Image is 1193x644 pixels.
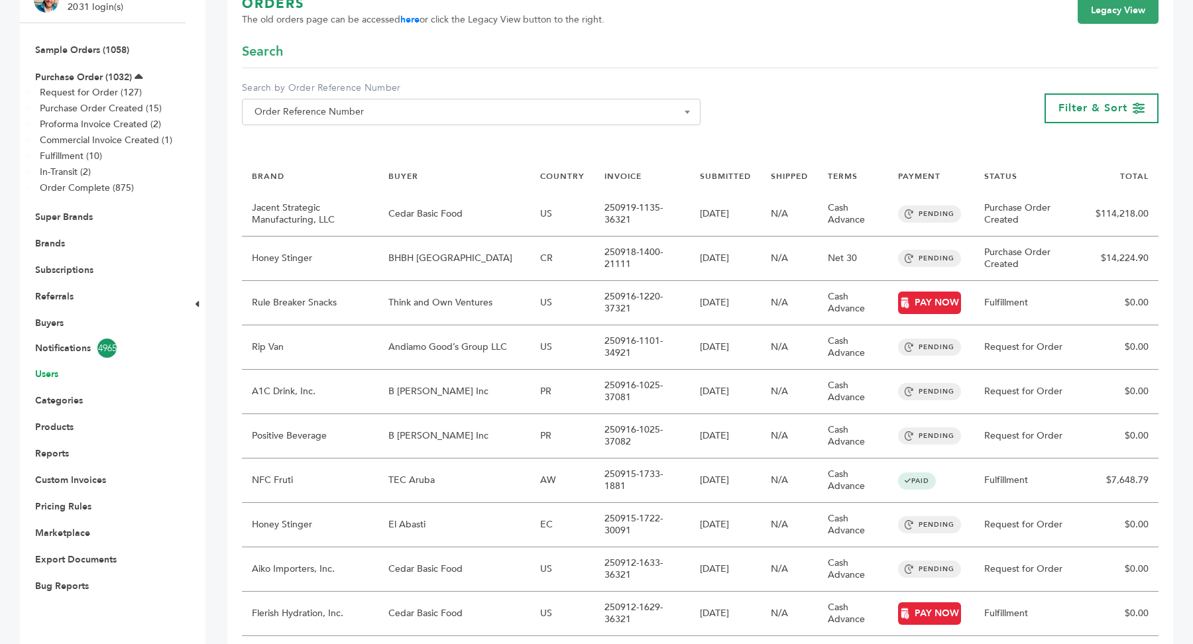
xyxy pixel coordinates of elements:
td: Request for Order [974,503,1078,547]
td: Rip Van [242,325,378,370]
td: Request for Order [974,370,1078,414]
td: Cedar Basic Food [378,592,531,636]
a: Custom Invoices [35,474,106,486]
a: Categories [35,394,83,407]
td: Fulfillment [974,458,1078,503]
a: Order Complete (875) [40,182,134,194]
td: N/A [761,192,818,237]
td: CR [530,237,595,281]
td: US [530,592,595,636]
span: Search [242,42,283,61]
a: Super Brands [35,211,93,223]
td: EC [530,503,595,547]
td: N/A [761,414,818,458]
td: Net 30 [818,237,888,281]
span: PENDING [898,427,961,445]
td: 250916-1025-37082 [595,414,690,458]
a: BRAND [252,171,284,182]
td: TEC Aruba [378,458,531,503]
td: Think and Own Ventures [378,281,531,325]
a: here [400,13,420,26]
td: Fulfillment [974,592,1078,636]
a: TOTAL [1120,171,1149,182]
td: $0.00 [1078,547,1159,592]
td: $114,218.00 [1078,192,1159,237]
td: Rule Breaker Snacks [242,281,378,325]
td: N/A [761,503,818,547]
a: Commercial Invoice Created (1) [40,134,172,146]
a: INVOICE [604,171,642,182]
td: [DATE] [690,325,761,370]
a: Fulfillment (10) [40,150,102,162]
td: BHBH [GEOGRAPHIC_DATA] [378,237,531,281]
td: A1C Drink, Inc. [242,370,378,414]
label: Search by Order Reference Number [242,81,701,95]
td: Cash Advance [818,458,888,503]
a: SHIPPED [771,171,808,182]
a: PAY NOW [898,602,961,625]
td: 250919-1135-36321 [595,192,690,237]
span: PENDING [898,205,961,223]
td: Fulfillment [974,281,1078,325]
td: $0.00 [1078,592,1159,636]
a: Products [35,421,74,433]
td: 250916-1220-37321 [595,281,690,325]
td: US [530,281,595,325]
td: Request for Order [974,414,1078,458]
td: $14,224.90 [1078,237,1159,281]
a: Brands [35,237,65,250]
td: Cash Advance [818,192,888,237]
a: PAYMENT [898,171,940,182]
td: Honey Stinger [242,237,378,281]
td: Cash Advance [818,370,888,414]
a: Reports [35,447,69,460]
a: PAY NOW [898,292,961,314]
a: Pricing Rules [35,500,91,513]
a: COUNTRY [540,171,585,182]
td: [DATE] [690,370,761,414]
a: Sample Orders (1058) [35,44,129,56]
a: Request for Order (127) [40,86,142,99]
td: Jacent Strategic Manufacturing, LLC [242,192,378,237]
a: In-Transit (2) [40,166,91,178]
td: Cash Advance [818,547,888,592]
a: Bug Reports [35,580,89,592]
td: 250915-1722-30091 [595,503,690,547]
td: [DATE] [690,592,761,636]
td: N/A [761,281,818,325]
td: 250916-1025-37081 [595,370,690,414]
a: Users [35,368,58,380]
td: N/A [761,592,818,636]
a: SUBMITTED [700,171,751,182]
td: [DATE] [690,192,761,237]
td: Positive Beverage [242,414,378,458]
td: Cash Advance [818,281,888,325]
td: [DATE] [690,503,761,547]
a: Purchase Order Created (15) [40,102,162,115]
span: PAID [898,472,936,490]
a: Purchase Order (1032) [35,71,132,83]
td: NFC Fruti [242,458,378,503]
td: Purchase Order Created [974,237,1078,281]
td: $0.00 [1078,281,1159,325]
td: Cedar Basic Food [378,547,531,592]
td: $0.00 [1078,503,1159,547]
td: Purchase Order Created [974,192,1078,237]
td: $0.00 [1078,325,1159,370]
td: [DATE] [690,458,761,503]
td: Cash Advance [818,592,888,636]
span: The old orders page can be accessed or click the Legacy View button to the right. [242,13,604,27]
td: N/A [761,458,818,503]
td: Aiko Importers, Inc. [242,547,378,592]
td: Cash Advance [818,414,888,458]
span: PENDING [898,339,961,356]
a: Buyers [35,317,64,329]
span: PENDING [898,250,961,267]
td: Flerish Hydration, Inc. [242,592,378,636]
td: Cash Advance [818,325,888,370]
td: Request for Order [974,325,1078,370]
span: PENDING [898,516,961,533]
td: Andiamo Good’s Group LLC [378,325,531,370]
a: Export Documents [35,553,117,566]
a: STATUS [984,171,1017,182]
